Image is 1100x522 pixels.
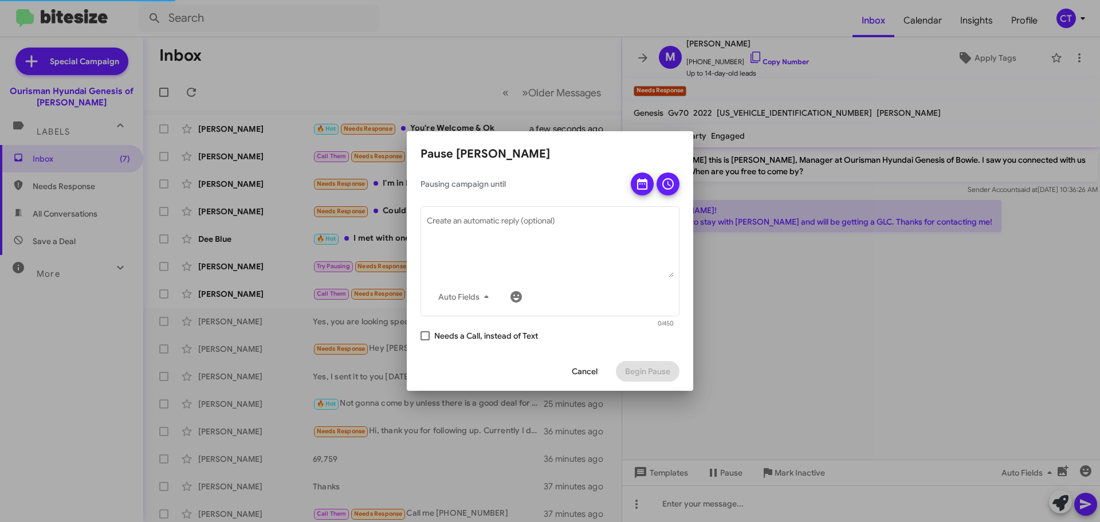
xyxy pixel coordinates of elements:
[434,329,538,343] span: Needs a Call, instead of Text
[625,361,670,382] span: Begin Pause
[429,286,502,307] button: Auto Fields
[616,361,679,382] button: Begin Pause
[563,361,607,382] button: Cancel
[421,145,679,163] h2: Pause [PERSON_NAME]
[438,286,493,307] span: Auto Fields
[658,320,674,327] mat-hint: 0/450
[572,361,598,382] span: Cancel
[421,178,621,190] span: Pausing campaign until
